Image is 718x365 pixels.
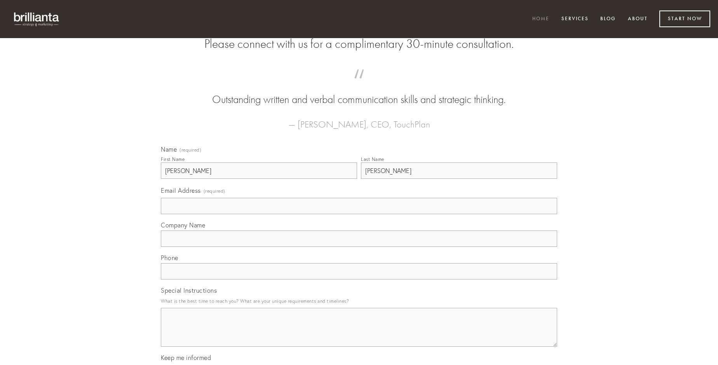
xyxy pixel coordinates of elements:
[161,156,185,162] div: First Name
[161,254,178,262] span: Phone
[8,8,66,30] img: brillianta - research, strategy, marketing
[204,186,225,196] span: (required)
[173,107,545,132] figcaption: — [PERSON_NAME], CEO, TouchPlan
[161,145,177,153] span: Name
[173,77,545,92] span: “
[161,354,211,362] span: Keep me informed
[161,296,557,306] p: What is the best time to reach you? What are your unique requirements and timelines?
[623,13,653,26] a: About
[361,156,384,162] div: Last Name
[161,221,205,229] span: Company Name
[659,10,710,27] a: Start Now
[527,13,554,26] a: Home
[556,13,594,26] a: Services
[179,148,201,152] span: (required)
[161,37,557,51] h2: Please connect with us for a complimentary 30-minute consultation.
[595,13,621,26] a: Blog
[161,286,217,294] span: Special Instructions
[161,187,201,194] span: Email Address
[173,77,545,107] blockquote: Outstanding written and verbal communication skills and strategic thinking.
